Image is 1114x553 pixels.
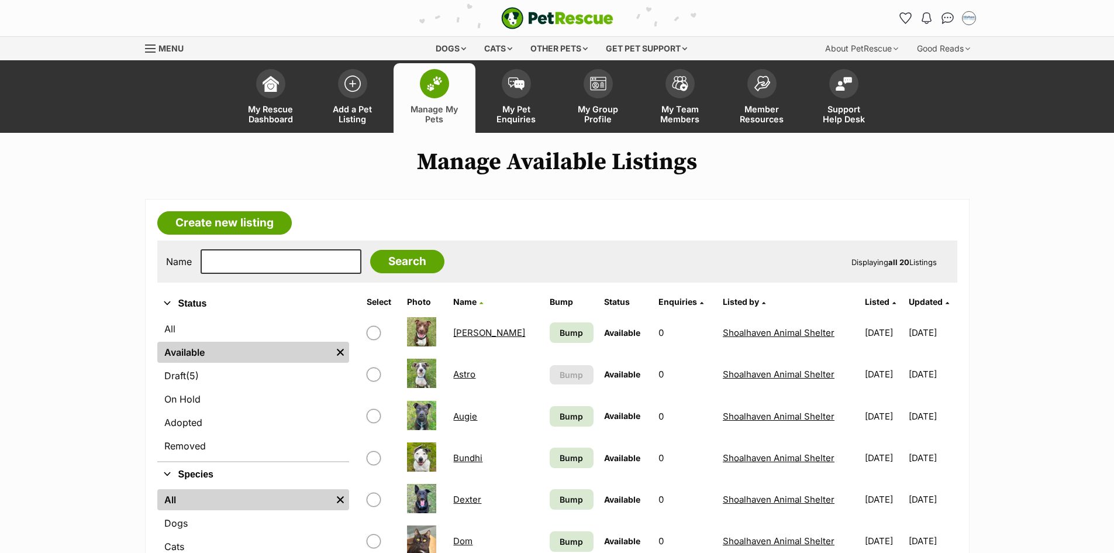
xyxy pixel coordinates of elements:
[909,438,956,478] td: [DATE]
[453,369,475,380] a: Astro
[557,63,639,133] a: My Group Profile
[736,104,788,124] span: Member Resources
[723,452,834,463] a: Shoalhaven Animal Shelter
[453,297,483,307] a: Name
[860,479,907,520] td: [DATE]
[560,369,583,381] span: Bump
[604,369,640,379] span: Available
[157,489,332,510] a: All
[560,410,583,423] span: Bump
[723,297,759,307] span: Listed by
[604,328,640,338] span: Available
[332,342,349,363] a: Remove filter
[604,453,640,463] span: Available
[658,297,697,307] span: translation missing: en.admin.listings.index.attributes.enquiries
[963,12,975,24] img: Jodie Parnell profile pic
[860,438,907,478] td: [DATE]
[922,12,931,24] img: notifications-46538b983faf8c2785f20acdc204bb7945ddae34d4c08c2a6579f10ce5e182be.svg
[312,63,394,133] a: Add a Pet Listing
[550,322,594,343] a: Bump
[590,77,606,91] img: group-profile-icon-3fa3cf56718a62981997c0bc7e787c4b2cf8bcc04b72c1350f741eb67cf2f40e.svg
[723,369,834,380] a: Shoalhaven Animal Shelter
[604,411,640,421] span: Available
[157,365,349,386] a: Draft
[909,312,956,353] td: [DATE]
[803,63,885,133] a: Support Help Desk
[654,479,717,520] td: 0
[453,535,472,547] a: Dom
[572,104,625,124] span: My Group Profile
[560,452,583,464] span: Bump
[332,489,349,510] a: Remove filter
[501,7,613,29] a: PetRescue
[723,535,834,547] a: Shoalhaven Animal Shelter
[723,297,765,307] a: Listed by
[654,312,717,353] td: 0
[654,438,717,478] td: 0
[157,412,349,433] a: Adopted
[960,9,978,28] button: My account
[453,452,482,463] a: Bundhi
[157,389,349,410] a: On Hold
[865,297,889,307] span: Listed
[453,327,525,338] a: [PERSON_NAME]
[860,396,907,437] td: [DATE]
[909,354,956,394] td: [DATE]
[654,354,717,394] td: 0
[550,448,594,468] a: Bump
[860,354,907,394] td: [DATE]
[157,513,349,534] a: Dogs
[427,37,474,60] div: Dogs
[865,297,896,307] a: Listed
[508,77,525,90] img: pet-enquiries-icon-7e3ad2cf08bfb03b45e93fb7055b45f3efa6380592205ae92323e6603595dc1f.svg
[475,63,557,133] a: My Pet Enquiries
[909,479,956,520] td: [DATE]
[723,411,834,422] a: Shoalhaven Animal Shelter
[918,9,936,28] button: Notifications
[263,75,279,92] img: dashboard-icon-eb2f2d2d3e046f16d808141f083e7271f6b2e854fb5c12c21221c1fb7104beca.svg
[896,9,915,28] a: Favourites
[836,77,852,91] img: help-desk-icon-fdf02630f3aa405de69fd3d07c3f3aa587a6932b1a1747fa1d2bba05be0121f9.svg
[851,257,937,267] span: Displaying Listings
[394,63,475,133] a: Manage My Pets
[362,293,402,311] th: Select
[157,435,349,456] a: Removed
[522,37,596,60] div: Other pets
[560,327,583,339] span: Bump
[166,256,192,267] label: Name
[550,406,594,427] a: Bump
[157,211,292,235] a: Create new listing
[550,365,594,384] button: Bump
[654,104,706,124] span: My Team Members
[604,536,640,546] span: Available
[909,396,956,437] td: [DATE]
[560,535,583,548] span: Bump
[754,75,770,91] img: member-resources-icon-8e73f808a243e03378d46382f2149f9095a855e16c252ad45f914b54edf8863c.svg
[244,104,297,124] span: My Rescue Dashboard
[639,63,721,133] a: My Team Members
[230,63,312,133] a: My Rescue Dashboard
[896,9,978,28] ul: Account quick links
[909,37,978,60] div: Good Reads
[654,396,717,437] td: 0
[672,76,688,91] img: team-members-icon-5396bd8760b3fe7c0b43da4ab00e1e3bb1a5d9ba89233759b79545d2d3fc5d0d.svg
[723,494,834,505] a: Shoalhaven Animal Shelter
[157,342,332,363] a: Available
[476,37,520,60] div: Cats
[550,489,594,510] a: Bump
[157,296,349,311] button: Status
[658,297,703,307] a: Enquiries
[939,9,957,28] a: Conversations
[723,327,834,338] a: Shoalhaven Animal Shelter
[408,104,461,124] span: Manage My Pets
[860,312,907,353] td: [DATE]
[344,75,361,92] img: add-pet-listing-icon-0afa8454b4691262ce3f59096e99ab1cd57d4a30225e0717b998d2c9b9846f56.svg
[145,37,192,58] a: Menu
[818,104,870,124] span: Support Help Desk
[599,293,653,311] th: Status
[158,43,184,53] span: Menu
[909,297,943,307] span: Updated
[453,411,477,422] a: Augie
[545,293,598,311] th: Bump
[157,318,349,339] a: All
